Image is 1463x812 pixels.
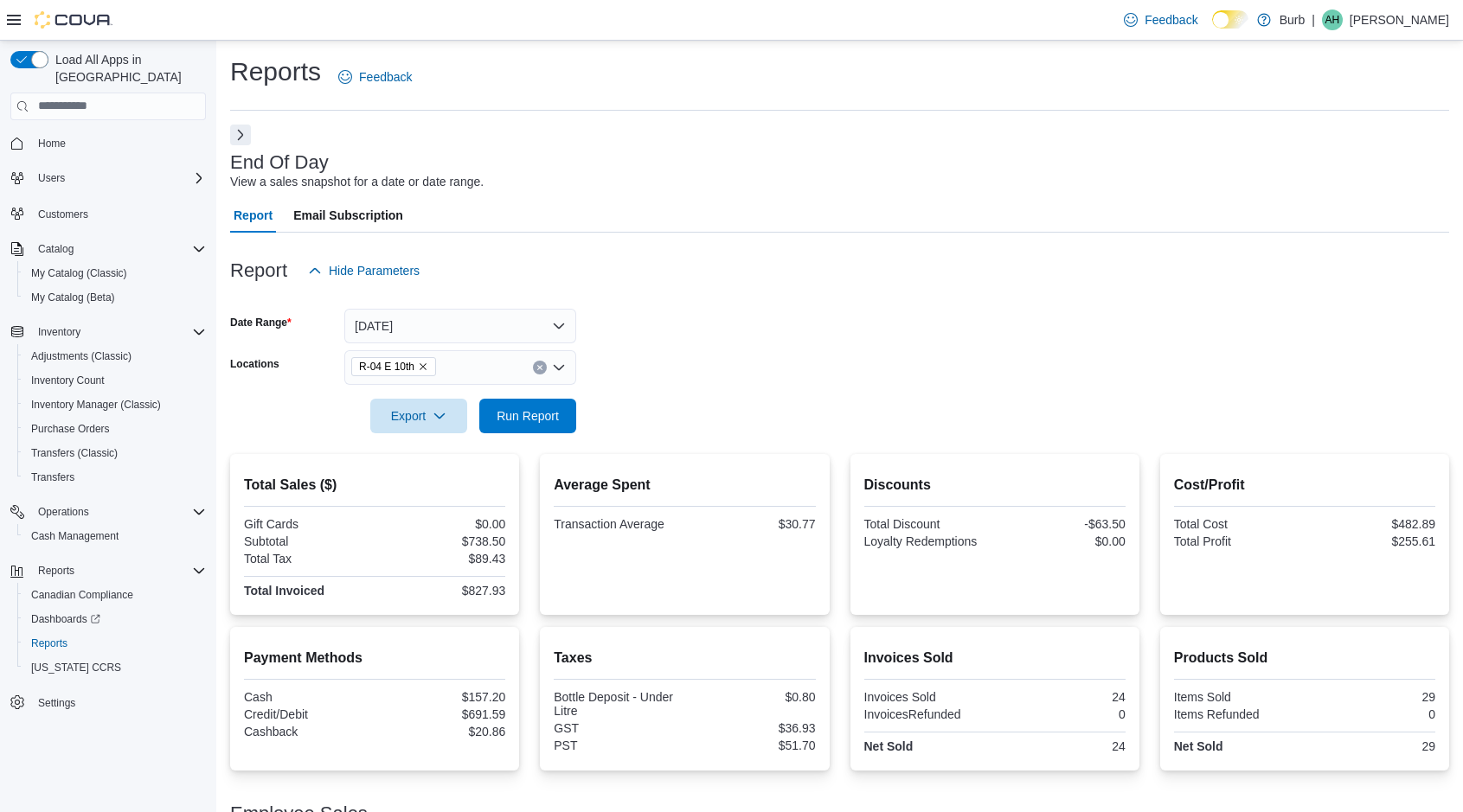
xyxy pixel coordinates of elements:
div: Total Tax [244,552,371,566]
p: [PERSON_NAME] [1350,10,1449,30]
span: Settings [31,692,206,713]
div: $157.20 [378,690,505,704]
input: Dark Mode [1212,10,1248,29]
span: Transfers (Classic) [31,446,118,460]
h2: Products Sold [1174,648,1435,668]
button: Reports [3,559,213,583]
label: Locations [230,357,279,371]
div: $738.50 [378,534,505,548]
h2: Cost/Profit [1174,475,1435,496]
div: 24 [998,690,1126,704]
div: Axel Holin [1322,10,1343,30]
div: View a sales snapshot for a date or date range. [230,173,484,191]
label: Date Range [230,316,292,329]
button: Inventory [3,320,213,344]
span: Reports [24,633,206,654]
h2: Invoices Sold [864,648,1126,668]
p: Burb [1280,10,1306,30]
span: Operations [38,505,89,519]
div: Credit/Debit [244,707,371,721]
img: Cova [35,11,112,29]
button: Operations [31,502,96,522]
div: $51.70 [688,738,815,752]
span: Catalog [38,242,74,256]
span: Customers [38,208,88,221]
a: Home [31,133,73,154]
div: Cashback [244,725,371,738]
strong: Net Sold [1174,739,1223,753]
a: Feedback [331,60,419,94]
span: Reports [31,560,206,581]
button: Hide Parameters [301,253,427,288]
h2: Taxes [554,648,815,668]
span: Canadian Compliance [24,585,206,605]
button: Home [3,131,213,156]
div: Total Cost [1174,517,1301,531]
div: 0 [1308,707,1435,721]
span: Feedback [359,68,412,86]
div: $691.59 [378,707,505,721]
span: [US_STATE] CCRS [31,661,121,675]
button: Remove R-04 E 10th from selection in this group [418,361,428,372]
div: $89.43 [378,552,505,566]
button: Inventory Count [17,368,213,393]
div: Loyalty Redemptions [864,534,991,548]
span: Transfers [31,470,74,484]
div: Items Refunded [1174,707,1301,721]
button: Run Report [479,399,576,433]
div: $0.80 [688,690,815,704]
span: Feedback [1145,11,1197,29]
span: Transfers [24,467,206,488]
p: | [1312,10,1315,30]
span: Cash Management [31,529,119,543]
h2: Total Sales ($) [244,475,505,496]
span: Catalog [31,239,206,259]
span: Washington CCRS [24,657,206,678]
button: Adjustments (Classic) [17,344,213,368]
a: Inventory Manager (Classic) [24,394,168,415]
strong: Total Invoiced [244,584,324,598]
span: R-04 E 10th [359,358,414,375]
a: [US_STATE] CCRS [24,657,128,678]
span: R-04 E 10th [351,357,436,376]
button: Settings [3,690,213,715]
button: Reports [17,631,213,655]
div: Total Profit [1174,534,1301,548]
div: $482.89 [1308,517,1435,531]
button: [DATE] [344,309,576,343]
span: Load All Apps in [GEOGRAPHIC_DATA] [48,51,206,86]
span: Dashboards [31,612,100,626]
span: AH [1325,10,1340,30]
div: $0.00 [998,534,1126,548]
span: Operations [31,502,206,522]
div: $0.00 [378,517,505,531]
div: Total Discount [864,517,991,531]
span: Settings [38,696,75,710]
a: My Catalog (Classic) [24,263,134,284]
span: Users [31,168,206,189]
button: Catalog [3,237,213,261]
button: Operations [3,500,213,524]
span: Inventory Count [24,370,206,391]
div: 29 [1308,739,1435,753]
h3: End Of Day [230,152,329,173]
div: 24 [998,739,1126,753]
h2: Discounts [864,475,1126,496]
button: Clear input [533,361,547,374]
a: Transfers (Classic) [24,443,125,464]
button: Reports [31,560,81,581]
h1: Reports [230,54,321,89]
span: Transfers (Classic) [24,443,206,464]
span: Export [381,399,457,433]
span: Adjustments (Classic) [24,346,206,367]
span: Run Report [497,407,559,425]
span: Reports [31,636,67,650]
div: Items Sold [1174,690,1301,704]
button: My Catalog (Classic) [17,261,213,285]
span: Cash Management [24,526,206,547]
div: Transaction Average [554,517,681,531]
span: Hide Parameters [329,262,420,279]
a: Canadian Compliance [24,585,140,605]
span: My Catalog (Classic) [24,263,206,284]
div: Gift Cards [244,517,371,531]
